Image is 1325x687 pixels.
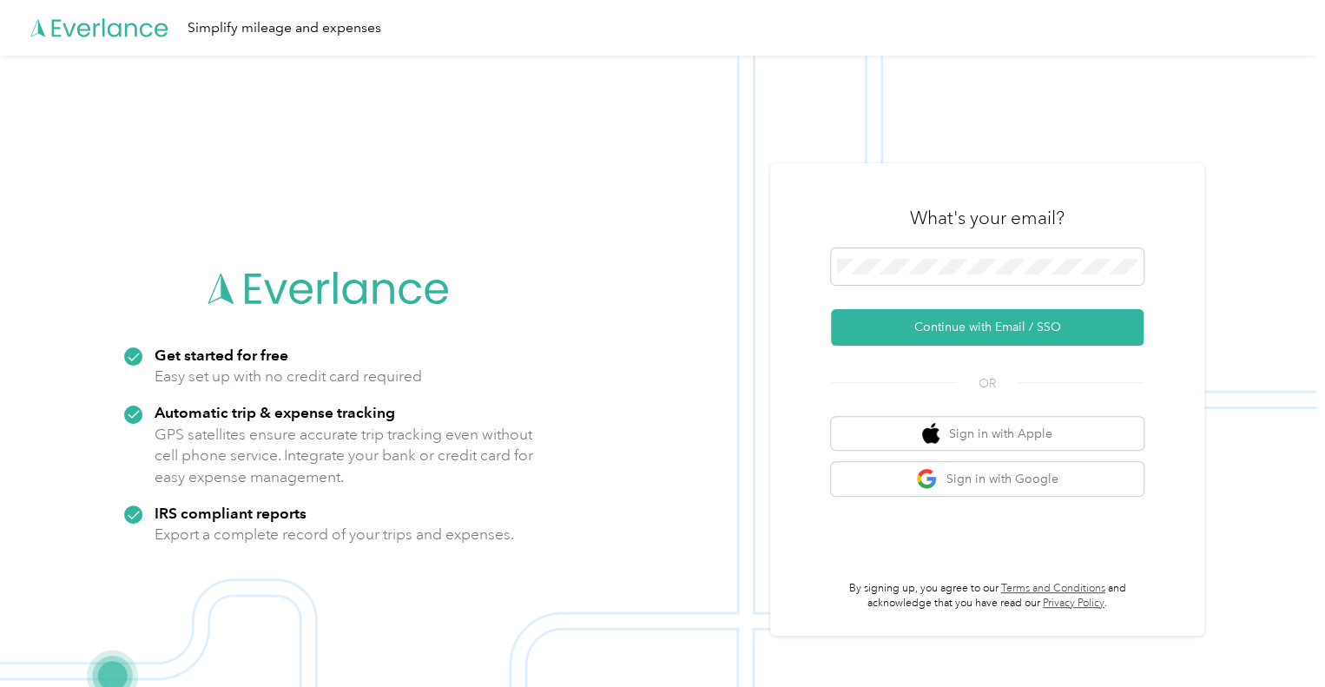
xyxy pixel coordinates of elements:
[155,346,288,364] strong: Get started for free
[155,403,395,421] strong: Automatic trip & expense tracking
[957,374,1018,393] span: OR
[188,17,381,39] div: Simplify mileage and expenses
[831,417,1144,451] button: apple logoSign in with Apple
[831,581,1144,611] p: By signing up, you agree to our and acknowledge that you have read our .
[831,462,1144,496] button: google logoSign in with Google
[831,309,1144,346] button: Continue with Email / SSO
[1001,582,1105,595] a: Terms and Conditions
[922,423,939,445] img: apple logo
[155,424,534,488] p: GPS satellites ensure accurate trip tracking even without cell phone service. Integrate your bank...
[155,524,514,545] p: Export a complete record of your trips and expenses.
[155,504,307,522] strong: IRS compliant reports
[916,468,938,490] img: google logo
[155,366,422,387] p: Easy set up with no credit card required
[1043,597,1104,610] a: Privacy Policy
[910,206,1065,230] h3: What's your email?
